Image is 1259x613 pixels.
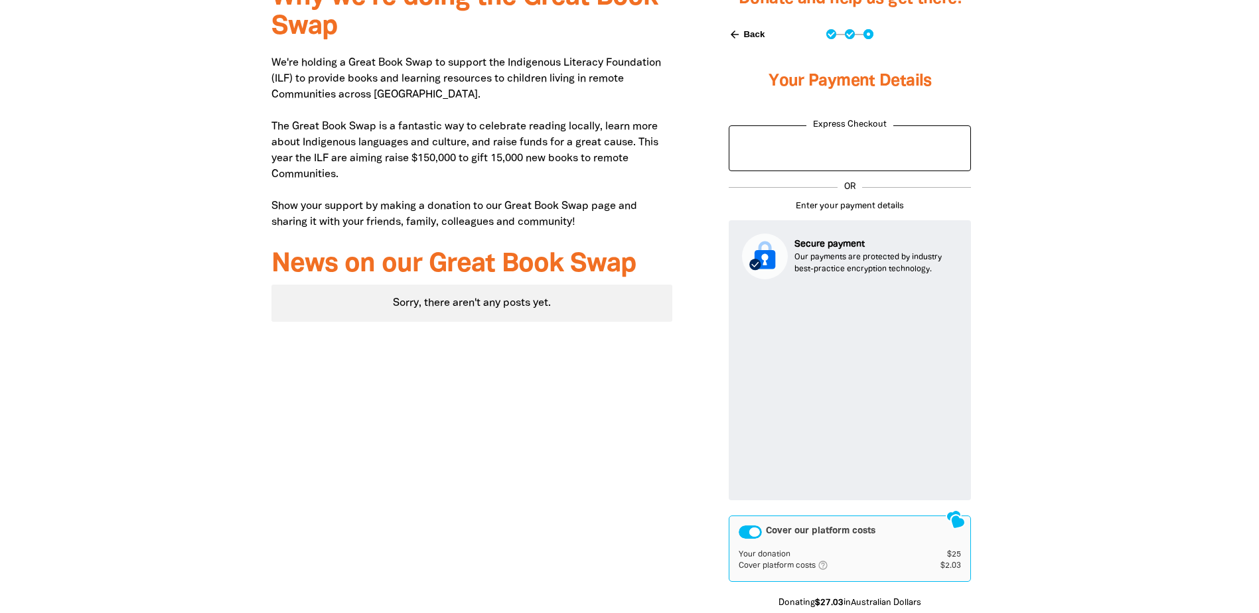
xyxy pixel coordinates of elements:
[826,29,836,39] button: Navigate to step 1 of 3 to enter your donation amount
[921,549,962,560] td: $25
[739,560,920,572] td: Cover platform costs
[736,132,964,162] iframe: PayPal-paypal
[271,285,673,322] div: Paginated content
[739,525,762,539] button: Cover our platform costs
[739,549,920,560] td: Your donation
[863,29,873,39] button: Navigate to step 3 of 3 to enter your payment details
[806,119,893,132] legend: Express Checkout
[729,29,741,40] i: arrow_back
[729,55,971,108] h3: Your Payment Details
[729,597,971,610] p: Donating in Australian Dollars
[271,250,673,279] h3: News on our Great Book Swap
[271,285,673,322] div: Sorry, there aren't any posts yet.
[815,599,844,607] b: $27.03
[838,181,862,194] p: OR
[723,23,770,46] button: Back
[818,560,839,571] i: help_outlined
[794,251,958,275] p: Our payments are protected by industry best-practice encryption technology.
[845,29,855,39] button: Navigate to step 2 of 3 to enter your details
[921,560,962,572] td: $2.03
[271,55,673,230] p: We're holding a Great Book Swap to support the Indigenous Literacy Foundation (ILF) to provide bo...
[739,290,960,490] iframe: Secure payment input frame
[794,238,958,251] p: Secure payment
[729,200,971,214] p: Enter your payment details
